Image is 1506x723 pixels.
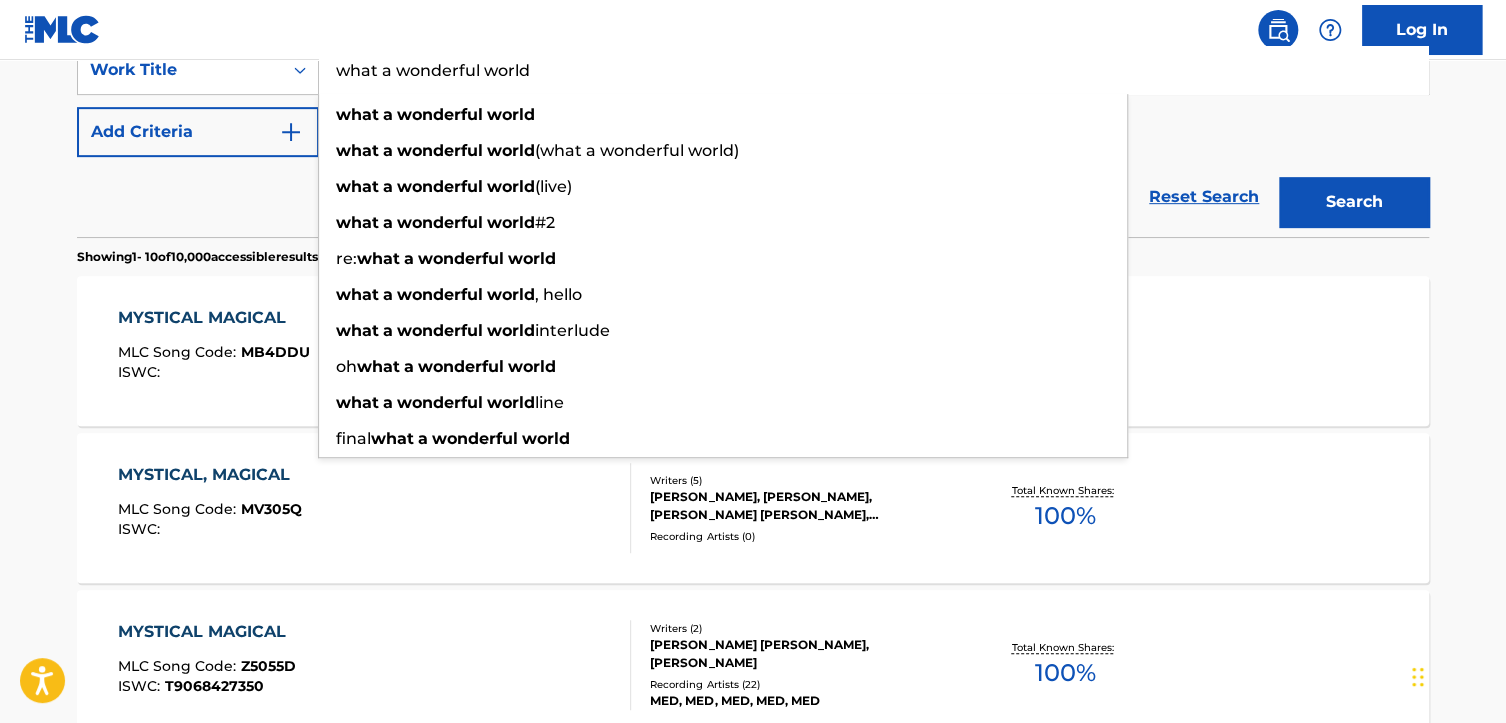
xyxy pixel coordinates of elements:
[650,473,952,488] div: Writers ( 5 )
[336,213,379,232] strong: what
[336,177,379,196] strong: what
[397,285,483,304] strong: wonderful
[432,429,518,448] strong: wonderful
[1034,498,1095,534] span: 100 %
[650,488,952,524] div: [PERSON_NAME], [PERSON_NAME], [PERSON_NAME] [PERSON_NAME], [PERSON_NAME], [PERSON_NAME]
[1279,177,1429,227] button: Search
[336,321,379,340] strong: what
[487,285,535,304] strong: world
[77,433,1429,583] a: MYSTICAL, MAGICALMLC Song Code:MV305QISWC:Writers (5)[PERSON_NAME], [PERSON_NAME], [PERSON_NAME] ...
[165,677,264,695] span: T9068427350
[397,393,483,412] strong: wonderful
[77,276,1429,426] a: MYSTICAL MAGICALMLC Song Code:MB4DDUISWC:Non-Musical WorkWriters (1)[PERSON_NAME]Recording Artist...
[418,429,428,448] strong: a
[397,213,483,232] strong: wonderful
[535,141,739,160] span: (what a wonderful world)
[487,141,535,160] strong: world
[336,141,379,160] strong: what
[1318,18,1342,42] img: help
[1258,10,1298,50] a: Public Search
[24,15,101,44] img: MLC Logo
[336,249,357,268] span: re:
[279,120,303,144] img: 9d2ae6d4665cec9f34b9.svg
[650,636,952,672] div: [PERSON_NAME] [PERSON_NAME], [PERSON_NAME]
[336,285,379,304] strong: what
[383,105,393,124] strong: a
[397,321,483,340] strong: wonderful
[118,657,241,675] span: MLC Song Code :
[241,657,296,675] span: Z5055D
[535,321,610,340] span: interlude
[535,393,564,412] span: line
[118,500,241,518] span: MLC Song Code :
[1362,5,1482,55] a: Log In
[357,357,400,376] strong: what
[383,141,393,160] strong: a
[336,429,371,448] span: final
[487,105,535,124] strong: world
[77,45,1429,237] form: Search Form
[383,177,393,196] strong: a
[336,357,357,376] span: oh
[383,393,393,412] strong: a
[1011,483,1118,498] p: Total Known Shares:
[383,285,393,304] strong: a
[1266,18,1290,42] img: search
[118,520,165,538] span: ISWC :
[241,500,302,518] span: MV305Q
[508,249,556,268] strong: world
[404,357,414,376] strong: a
[118,677,165,695] span: ISWC :
[1034,655,1095,691] span: 100 %
[383,213,393,232] strong: a
[535,285,582,304] span: , hello
[90,58,270,82] div: Work Title
[118,343,241,361] span: MLC Song Code :
[397,177,483,196] strong: wonderful
[357,249,400,268] strong: what
[487,393,535,412] strong: world
[535,177,572,196] span: (live)
[1406,627,1506,723] iframe: Chat Widget
[397,105,483,124] strong: wonderful
[487,213,535,232] strong: world
[522,429,570,448] strong: world
[1412,647,1424,707] div: Drag
[118,306,310,330] div: MYSTICAL MAGICAL
[650,621,952,636] div: Writers ( 2 )
[336,105,379,124] strong: what
[1139,175,1269,219] a: Reset Search
[508,357,556,376] strong: world
[77,107,319,157] button: Add Criteria
[418,357,504,376] strong: wonderful
[371,429,414,448] strong: what
[650,677,952,692] div: Recording Artists ( 22 )
[241,343,310,361] span: MB4DDU
[418,249,504,268] strong: wonderful
[404,249,414,268] strong: a
[487,321,535,340] strong: world
[397,141,483,160] strong: wonderful
[118,363,165,381] span: ISWC :
[77,248,398,266] p: Showing 1 - 10 of 10,000 accessible results (Total 14,348 )
[383,321,393,340] strong: a
[1011,640,1118,655] p: Total Known Shares:
[336,393,379,412] strong: what
[487,177,535,196] strong: world
[118,620,296,644] div: MYSTICAL MAGICAL
[535,213,555,232] span: #2
[650,529,952,544] div: Recording Artists ( 0 )
[1310,10,1350,50] div: Help
[118,463,302,487] div: MYSTICAL, MAGICAL
[650,692,952,710] div: MED, MED, MED, MED, MED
